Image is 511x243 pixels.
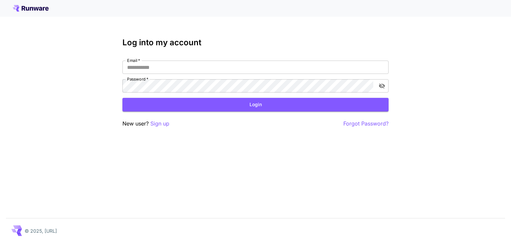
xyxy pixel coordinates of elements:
[150,120,169,128] button: Sign up
[127,76,148,82] label: Password
[25,227,57,234] p: © 2025, [URL]
[376,80,388,92] button: toggle password visibility
[122,98,389,112] button: Login
[343,120,389,128] button: Forgot Password?
[122,120,169,128] p: New user?
[122,38,389,47] h3: Log into my account
[127,58,140,63] label: Email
